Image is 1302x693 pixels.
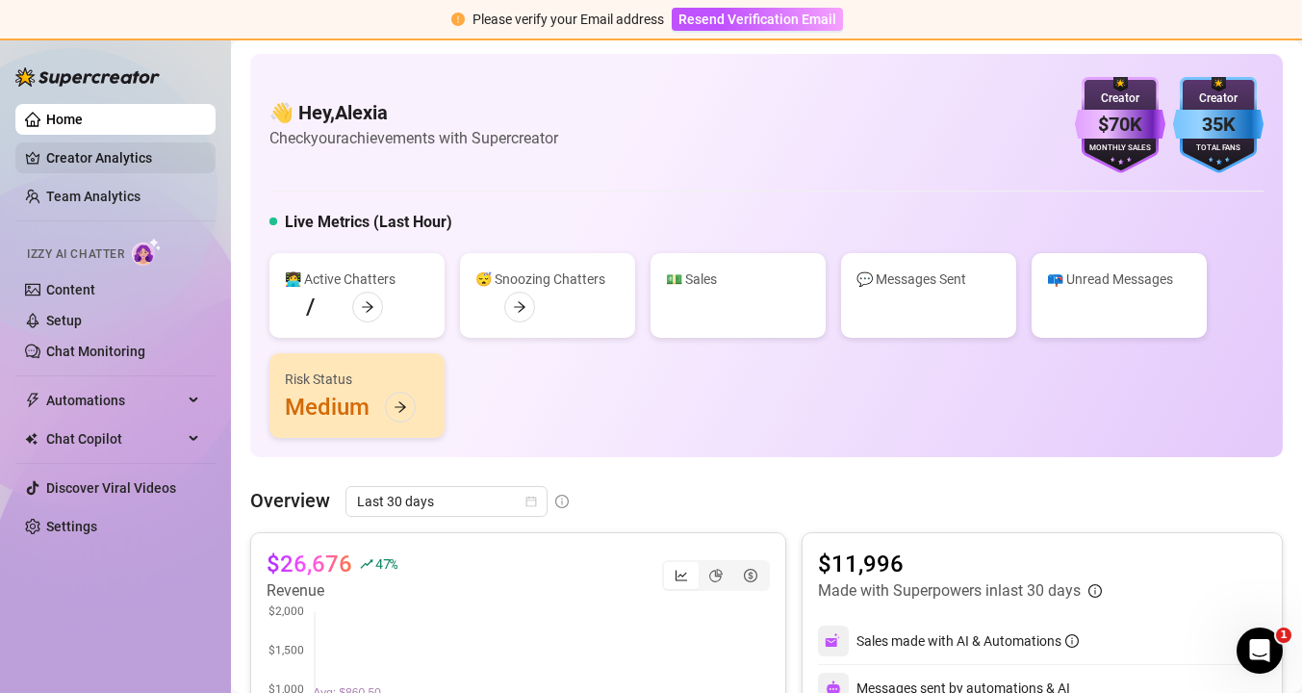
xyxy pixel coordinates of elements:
article: Overview [250,486,330,515]
img: svg%3e [825,632,842,650]
span: Automations [46,385,183,416]
span: thunderbolt [25,393,40,408]
a: Discover Viral Videos [46,480,176,496]
article: $26,676 [267,549,352,579]
div: Please verify your Email address [472,9,664,30]
span: calendar [525,496,537,507]
div: Sales made with AI & Automations [856,630,1079,652]
iframe: Intercom live chat [1237,628,1283,674]
div: $70K [1075,110,1165,140]
span: info-circle [1065,634,1079,648]
span: Chat Copilot [46,423,183,454]
div: 💬 Messages Sent [856,269,1001,290]
span: line-chart [675,569,688,582]
span: arrow-right [361,300,374,314]
span: exclamation-circle [451,13,465,26]
span: pie-chart [709,569,723,582]
span: Last 30 days [357,487,536,516]
span: arrow-right [513,300,526,314]
div: segmented control [662,560,770,591]
span: arrow-right [394,400,407,414]
div: 📪 Unread Messages [1047,269,1191,290]
span: 47 % [375,554,397,573]
div: Risk Status [285,369,429,390]
span: rise [360,557,373,571]
img: Chat Copilot [25,432,38,446]
a: Settings [46,519,97,534]
a: Content [46,282,95,297]
span: info-circle [1088,584,1102,598]
article: Revenue [267,579,397,603]
a: Home [46,112,83,127]
article: Check your achievements with Supercreator [269,126,558,150]
article: $11,996 [818,549,1102,579]
div: 💵 Sales [666,269,810,290]
article: Made with Superpowers in last 30 days [818,579,1081,603]
div: 😴 Snoozing Chatters [475,269,620,290]
div: Creator [1075,90,1165,108]
div: Creator [1173,90,1264,108]
img: AI Chatter [132,238,162,266]
span: Resend Verification Email [678,12,836,27]
h5: Live Metrics (Last Hour) [285,211,452,234]
div: Total Fans [1173,142,1264,155]
span: 1 [1276,628,1291,643]
span: info-circle [555,495,569,508]
a: Setup [46,313,82,328]
span: Izzy AI Chatter [27,245,124,264]
div: Monthly Sales [1075,142,1165,155]
div: 👩‍💻 Active Chatters [285,269,429,290]
span: dollar-circle [744,569,757,582]
button: Resend Verification Email [672,8,843,31]
img: blue-badge-DgoSNQY1.svg [1173,77,1264,173]
div: 35K [1173,110,1264,140]
a: Team Analytics [46,189,140,204]
img: logo-BBDzfeDw.svg [15,67,160,87]
a: Chat Monitoring [46,344,145,359]
h4: 👋 Hey, Alexia [269,99,558,126]
a: Creator Analytics [46,142,200,173]
img: purple-badge-B9DA21FR.svg [1075,77,1165,173]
